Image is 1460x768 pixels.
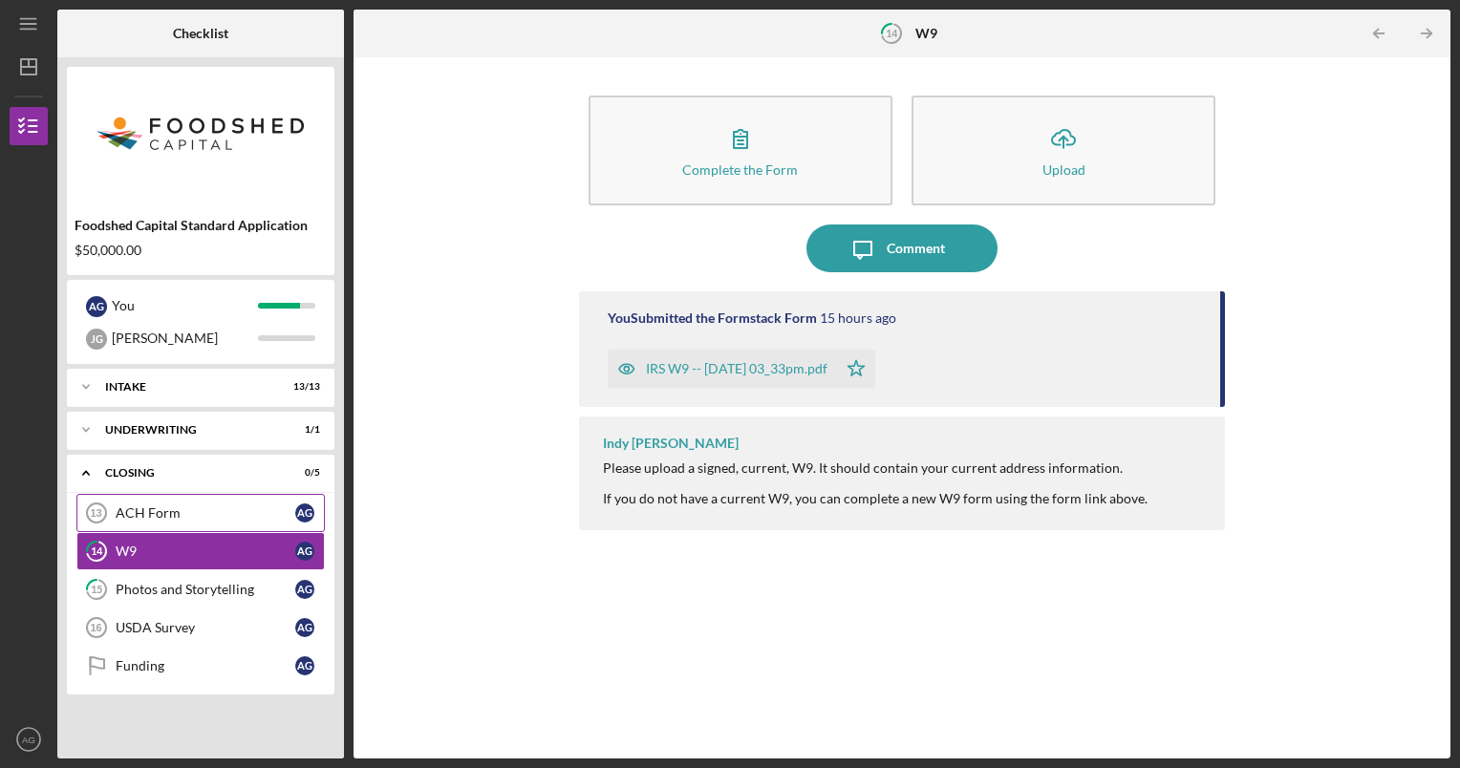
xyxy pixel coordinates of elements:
[608,350,875,388] button: IRS W9 -- [DATE] 03_33pm.pdf
[105,424,272,436] div: Underwriting
[76,608,325,647] a: 16USDA SurveyAG
[105,467,272,479] div: Closing
[76,532,325,570] a: 14W9AG
[90,622,101,633] tspan: 16
[76,647,325,685] a: FundingAG
[173,26,228,41] b: Checklist
[91,545,103,558] tspan: 14
[646,361,827,376] div: IRS W9 -- [DATE] 03_33pm.pdf
[286,424,320,436] div: 1 / 1
[295,542,314,561] div: A G
[286,381,320,393] div: 13 / 13
[86,329,107,350] div: J G
[112,289,258,322] div: You
[603,436,739,451] div: Indy [PERSON_NAME]
[295,618,314,637] div: A G
[90,507,101,519] tspan: 13
[608,310,817,326] div: You Submitted the Formstack Form
[820,310,896,326] time: 2025-09-25 19:34
[603,460,1148,506] div: Please upload a signed, current, W9. It should contain your current address information. If you d...
[116,505,295,521] div: ACH Form
[116,620,295,635] div: USDA Survey
[295,656,314,675] div: A G
[1042,162,1085,177] div: Upload
[915,26,937,41] b: W9
[91,584,102,596] tspan: 15
[887,224,945,272] div: Comment
[76,570,325,608] a: 15Photos and StorytellingAG
[295,580,314,599] div: A G
[116,658,295,673] div: Funding
[112,322,258,354] div: [PERSON_NAME]
[105,381,272,393] div: Intake
[589,96,892,205] button: Complete the Form
[116,582,295,597] div: Photos and Storytelling
[682,162,798,177] div: Complete the Form
[75,218,327,233] div: Foodshed Capital Standard Application
[885,27,897,39] tspan: 14
[10,720,48,758] button: AG
[286,467,320,479] div: 0 / 5
[116,544,295,559] div: W9
[67,76,334,191] img: Product logo
[912,96,1215,205] button: Upload
[295,503,314,523] div: A G
[76,494,325,532] a: 13ACH FormAG
[86,296,107,317] div: A G
[22,735,35,745] text: AG
[75,243,327,258] div: $50,000.00
[806,224,998,272] button: Comment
